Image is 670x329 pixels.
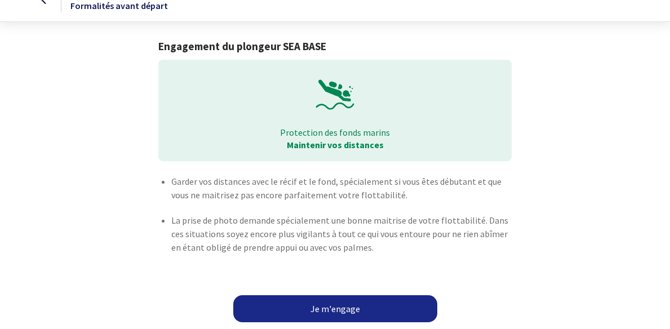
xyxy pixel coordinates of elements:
strong: Maintenir vos distances [287,139,384,150]
p: La prise de photo demande spécialement une bonne maitrise de votre flottabilité. Dans ces situati... [171,214,512,254]
p: Garder vos distances avec le récif et le fond, spécialement si vous êtes débutant et que vous ne ... [171,175,512,202]
p: Protection des fonds marins [166,126,504,139]
h1: Engagement du plongeur SEA BASE [158,40,512,53]
a: Je m'engage [233,295,437,322]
